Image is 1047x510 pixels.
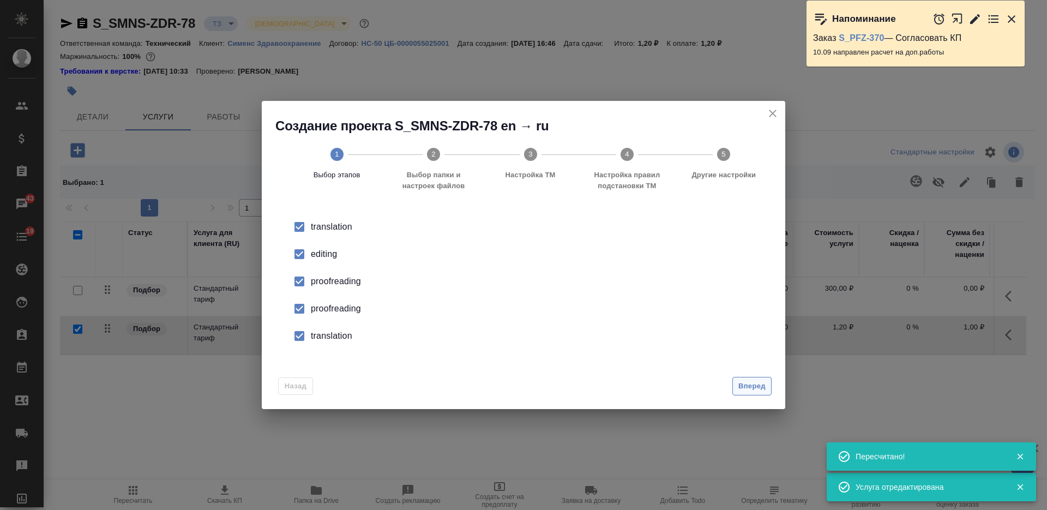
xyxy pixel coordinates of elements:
[839,33,884,43] a: S_PFZ-370
[765,105,781,122] button: close
[813,33,1018,44] p: Заказ — Согласовать КП
[335,150,339,158] text: 1
[813,47,1018,58] p: 10.09 направлен расчет на доп.работы
[293,170,381,181] span: Выбор этапов
[311,302,759,315] div: proofreading
[528,150,532,158] text: 3
[311,329,759,343] div: translation
[732,377,772,396] button: Вперед
[968,13,982,26] button: Редактировать
[583,170,671,191] span: Настройка правил подстановки TM
[856,482,1000,493] div: Услуга отредактирована
[625,150,629,158] text: 4
[311,248,759,261] div: editing
[832,14,896,25] p: Напоминание
[486,170,574,181] span: Настройка ТМ
[738,380,766,393] span: Вперед
[275,117,785,135] h2: Создание проекта S_SMNS-ZDR-78 en → ru
[722,150,726,158] text: 5
[431,150,435,158] text: 2
[1005,13,1018,26] button: Закрыть
[680,170,768,181] span: Другие настройки
[311,220,759,233] div: translation
[1009,482,1031,492] button: Закрыть
[932,13,946,26] button: Отложить
[311,275,759,288] div: proofreading
[987,13,1000,26] button: Перейти в todo
[389,170,477,191] span: Выбор папки и настроек файлов
[856,451,1000,462] div: Пересчитано!
[951,7,964,31] button: Открыть в новой вкладке
[1009,452,1031,461] button: Закрыть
